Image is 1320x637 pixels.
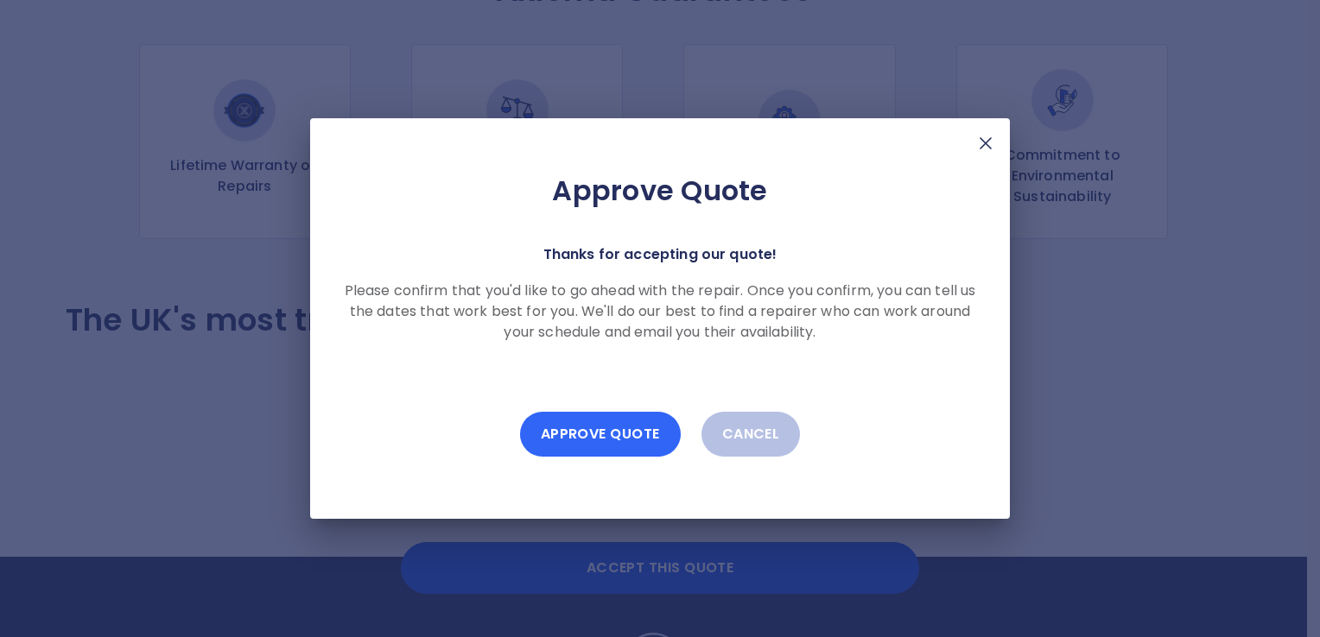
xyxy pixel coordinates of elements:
[701,412,801,457] button: Cancel
[338,281,982,343] p: Please confirm that you'd like to go ahead with the repair. Once you confirm, you can tell us the...
[975,133,996,154] img: X Mark
[338,173,982,208] h2: Approve Quote
[520,412,681,457] button: Approve Quote
[543,243,777,267] p: Thanks for accepting our quote!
